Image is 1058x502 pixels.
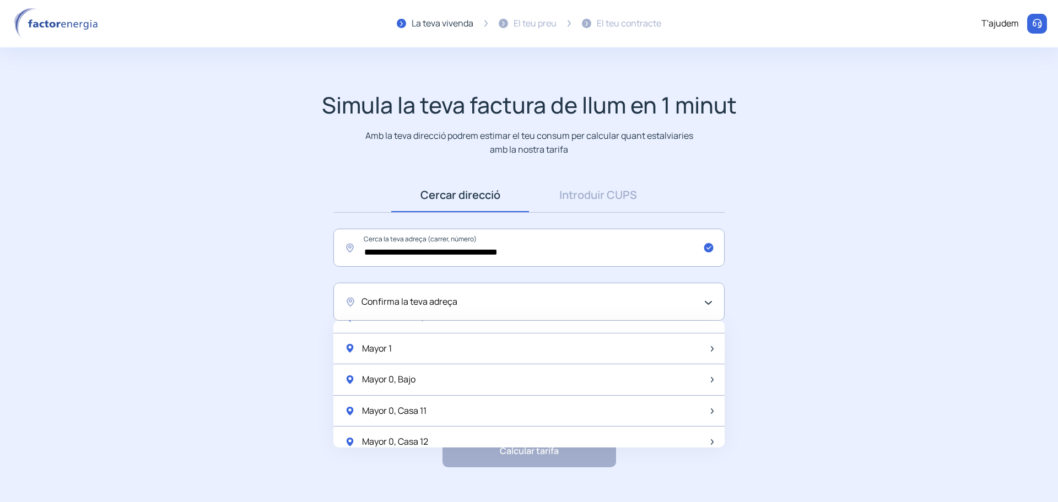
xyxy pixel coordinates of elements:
[11,8,105,40] img: logo factor
[412,17,473,31] div: La teva vivenda
[344,436,355,447] img: location-pin-green.svg
[711,346,714,352] img: arrow-next-item.svg
[514,17,557,31] div: El teu preu
[361,295,457,309] span: Confirma la teva adreça
[344,406,355,417] img: location-pin-green.svg
[344,343,355,354] img: location-pin-green.svg
[711,377,714,382] img: arrow-next-item.svg
[529,178,667,212] a: Introduir CUPS
[597,17,661,31] div: El teu contracte
[1032,18,1043,29] img: llamar
[711,439,714,445] img: arrow-next-item.svg
[711,408,714,414] img: arrow-next-item.svg
[362,404,427,418] span: Mayor 0, Casa 11
[363,129,695,156] p: Amb la teva direcció podrem estimar el teu consum per calcular quant estalviaries amb la nostra t...
[362,435,428,449] span: Mayor 0, Casa 12
[362,373,415,387] span: Mayor 0, Bajo
[344,374,355,385] img: location-pin-green.svg
[391,178,529,212] a: Cercar direcció
[981,17,1019,31] div: T'ajudem
[322,91,737,118] h1: Simula la teva factura de llum en 1 minut
[362,342,392,356] span: Mayor 1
